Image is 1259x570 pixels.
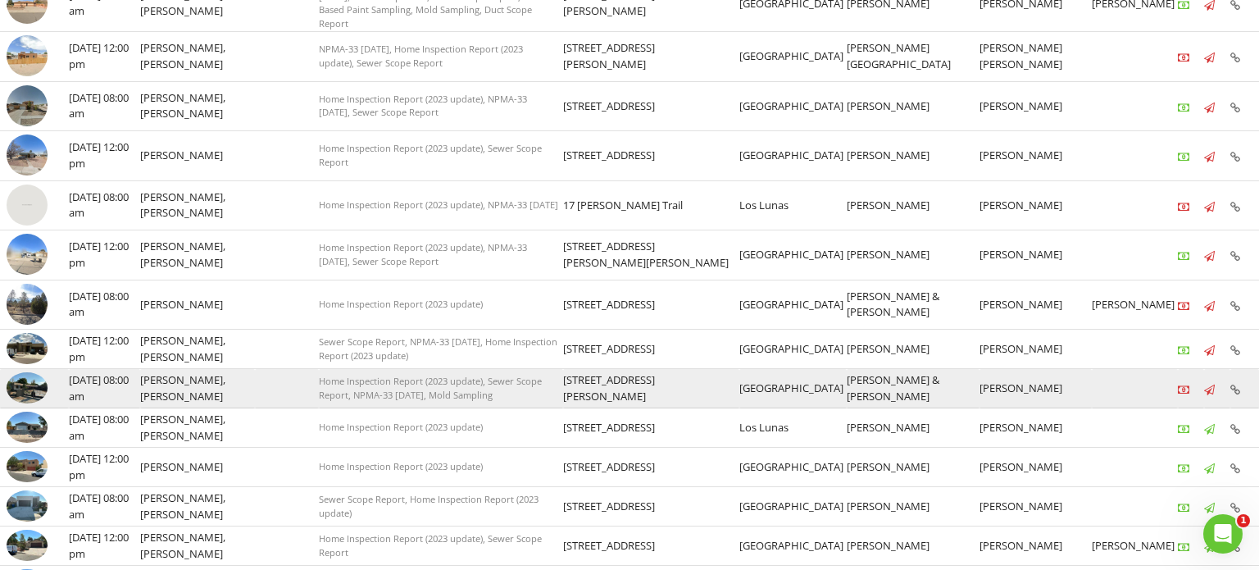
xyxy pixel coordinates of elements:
[140,369,255,408] td: [PERSON_NAME], [PERSON_NAME]
[319,43,523,69] span: NPMA-33 [DATE], Home Inspection Report (2023 update), Sewer Scope Report
[847,369,979,408] td: [PERSON_NAME] & [PERSON_NAME]
[847,487,979,527] td: [PERSON_NAME]
[979,32,1092,82] td: [PERSON_NAME] [PERSON_NAME]
[847,408,979,448] td: [PERSON_NAME]
[739,408,847,448] td: Los Lunas
[563,448,739,487] td: [STREET_ADDRESS]
[563,180,739,230] td: 17 [PERSON_NAME] Trail
[739,280,847,330] td: [GEOGRAPHIC_DATA]
[319,532,542,559] span: Home Inspection Report (2023 update), Sewer Scope Report
[140,32,255,82] td: [PERSON_NAME], [PERSON_NAME]
[7,135,48,176] img: streetview
[7,284,48,325] img: streetview
[319,298,483,310] span: Home Inspection Report (2023 update)
[69,280,140,330] td: [DATE] 08:00 am
[69,408,140,448] td: [DATE] 08:00 am
[319,375,542,401] span: Home Inspection Report (2023 update), Sewer Scope Report, NPMA-33 [DATE], Mold Sampling
[739,230,847,280] td: [GEOGRAPHIC_DATA]
[7,451,48,482] img: 9315695%2Fcover_photos%2FVKS4oCHj215CsvGnS0gN%2Fsmall.9315695-1756146794697
[979,230,1092,280] td: [PERSON_NAME]
[563,487,739,527] td: [STREET_ADDRESS]
[563,32,739,82] td: [STREET_ADDRESS][PERSON_NAME]
[7,412,48,443] img: 9310459%2Fcover_photos%2FizN3jkUk7Z3SQxMDBQmx%2Fsmall.9310459-1756219846069
[739,131,847,181] td: [GEOGRAPHIC_DATA]
[847,527,979,566] td: [PERSON_NAME]
[7,372,48,404] img: 9327506%2Fcover_photos%2Fm5gZYyBczSo0QqJAG38F%2Fsmall.9327506-1756305343392
[7,185,48,226] img: streetview
[1092,280,1178,330] td: [PERSON_NAME]
[979,330,1092,369] td: [PERSON_NAME]
[69,527,140,566] td: [DATE] 12:00 pm
[847,280,979,330] td: [PERSON_NAME] & [PERSON_NAME]
[563,527,739,566] td: [STREET_ADDRESS]
[739,369,847,408] td: [GEOGRAPHIC_DATA]
[140,180,255,230] td: [PERSON_NAME], [PERSON_NAME]
[319,335,557,362] span: Sewer Scope Report, NPMA-33 [DATE], Home Inspection Report (2023 update)
[7,333,48,364] img: 9328684%2Fcover_photos%2FoGB7CmNcUZqAuwkSkHXR%2Fsmall.9328684-1756320897222
[319,460,483,472] span: Home Inspection Report (2023 update)
[319,142,542,168] span: Home Inspection Report (2023 update), Sewer Scope Report
[847,330,979,369] td: [PERSON_NAME]
[69,180,140,230] td: [DATE] 08:00 am
[739,487,847,527] td: [GEOGRAPHIC_DATA]
[7,530,48,561] img: 9300350%2Fcover_photos%2FTdhrZh3dLePJGsqrmarH%2Fsmall.9300350-1755888560094
[847,230,979,280] td: [PERSON_NAME]
[69,32,140,82] td: [DATE] 12:00 pm
[979,81,1092,131] td: [PERSON_NAME]
[979,448,1092,487] td: [PERSON_NAME]
[739,81,847,131] td: [GEOGRAPHIC_DATA]
[563,330,739,369] td: [STREET_ADDRESS]
[563,408,739,448] td: [STREET_ADDRESS]
[7,85,48,126] img: streetview
[140,230,255,280] td: [PERSON_NAME], [PERSON_NAME]
[979,408,1092,448] td: [PERSON_NAME]
[140,408,255,448] td: [PERSON_NAME], [PERSON_NAME]
[1092,527,1178,566] td: [PERSON_NAME]
[739,180,847,230] td: Los Lunas
[563,81,739,131] td: [STREET_ADDRESS]
[140,131,255,181] td: [PERSON_NAME]
[563,230,739,280] td: [STREET_ADDRESS][PERSON_NAME][PERSON_NAME]
[563,131,739,181] td: [STREET_ADDRESS]
[69,369,140,408] td: [DATE] 08:00 am
[739,527,847,566] td: [GEOGRAPHIC_DATA]
[979,487,1092,527] td: [PERSON_NAME]
[140,448,255,487] td: [PERSON_NAME]
[979,131,1092,181] td: [PERSON_NAME]
[7,490,48,522] img: 9321705%2Fcover_photos%2FOQHh0ZkD4BMUAKP151mi%2Fsmall.9321705-1756132855200
[739,330,847,369] td: [GEOGRAPHIC_DATA]
[979,527,1092,566] td: [PERSON_NAME]
[140,487,255,527] td: [PERSON_NAME], [PERSON_NAME]
[319,198,558,211] span: Home Inspection Report (2023 update), NPMA-33 [DATE]
[847,131,979,181] td: [PERSON_NAME]
[140,527,255,566] td: [PERSON_NAME], [PERSON_NAME]
[319,241,527,267] span: Home Inspection Report (2023 update), NPMA-33 [DATE], Sewer Scope Report
[69,330,140,369] td: [DATE] 12:00 pm
[69,230,140,280] td: [DATE] 12:00 pm
[319,421,483,433] span: Home Inspection Report (2023 update)
[847,448,979,487] td: [PERSON_NAME]
[847,180,979,230] td: [PERSON_NAME]
[140,280,255,330] td: [PERSON_NAME]
[69,81,140,131] td: [DATE] 08:00 am
[979,180,1092,230] td: [PERSON_NAME]
[563,280,739,330] td: [STREET_ADDRESS]
[739,448,847,487] td: [GEOGRAPHIC_DATA]
[69,448,140,487] td: [DATE] 12:00 pm
[69,487,140,527] td: [DATE] 08:00 am
[140,330,255,369] td: [PERSON_NAME], [PERSON_NAME]
[319,493,539,519] span: Sewer Scope Report, Home Inspection Report (2023 update)
[979,280,1092,330] td: [PERSON_NAME]
[7,35,48,76] img: streetview
[563,369,739,408] td: [STREET_ADDRESS][PERSON_NAME]
[1203,514,1243,554] iframe: Intercom live chat
[7,234,48,275] img: streetview
[69,131,140,181] td: [DATE] 12:00 pm
[1237,514,1250,527] span: 1
[847,32,979,82] td: [PERSON_NAME][GEOGRAPHIC_DATA]
[140,81,255,131] td: [PERSON_NAME], [PERSON_NAME]
[739,32,847,82] td: [GEOGRAPHIC_DATA]
[847,81,979,131] td: [PERSON_NAME]
[319,93,527,119] span: Home Inspection Report (2023 update), NPMA-33 [DATE], Sewer Scope Report
[979,369,1092,408] td: [PERSON_NAME]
